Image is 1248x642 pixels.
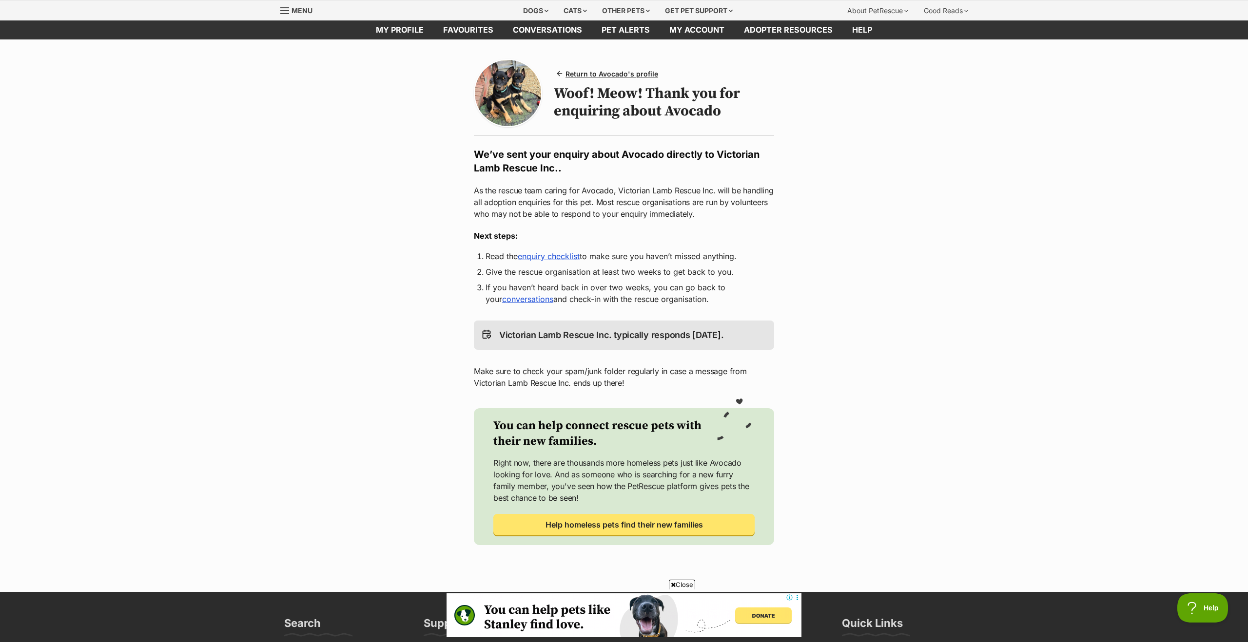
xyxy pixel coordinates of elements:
[486,250,762,262] li: Read the to make sure you haven’t missed anything.
[669,580,695,589] span: Close
[474,230,774,242] h3: Next steps:
[433,20,503,39] a: Favourites
[502,294,553,304] a: conversations
[503,20,592,39] a: conversations
[842,616,903,636] h3: Quick Links
[486,266,762,278] li: Give the rescue organisation at least two weeks to get back to you.
[486,282,762,305] li: If you haven’t heard back in over two weeks, you can go back to your and check-in with the rescue...
[1177,593,1228,623] iframe: Help Scout Beacon - Open
[565,69,658,79] span: Return to Avocado's profile
[516,1,555,20] div: Dogs
[557,1,594,20] div: Cats
[447,593,801,637] iframe: Advertisement
[475,60,541,126] img: Photo of Avocado
[554,67,662,81] a: Return to Avocado's profile
[917,1,975,20] div: Good Reads
[592,20,660,39] a: Pet alerts
[474,148,774,175] h2: We’ve sent your enquiry about Avocado directly to Victorian Lamb Rescue Inc..
[292,6,312,15] span: Menu
[518,251,580,261] a: enquiry checklist
[554,85,774,120] h1: Woof! Meow! Thank you for enquiring about Avocado
[499,328,724,342] p: Victorian Lamb Rescue Inc. typically responds [DATE].
[280,1,319,19] a: Menu
[424,616,466,636] h3: Support
[842,20,882,39] a: Help
[840,1,915,20] div: About PetRescue
[546,519,703,530] span: Help homeless pets find their new families
[493,457,755,504] p: Right now, there are thousands more homeless pets just like Avocado looking for love. And as some...
[284,616,321,636] h3: Search
[493,418,716,449] h2: You can help connect rescue pets with their new families.
[734,20,842,39] a: Adopter resources
[474,185,774,220] p: As the rescue team caring for Avocado, Victorian Lamb Rescue Inc. will be handling all adoption e...
[658,1,740,20] div: Get pet support
[366,20,433,39] a: My profile
[474,365,774,389] p: Make sure to check your spam/junk folder regularly in case a message from Victorian Lamb Rescue I...
[493,514,755,535] a: Help homeless pets find their new families
[595,1,657,20] div: Other pets
[660,20,734,39] a: My account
